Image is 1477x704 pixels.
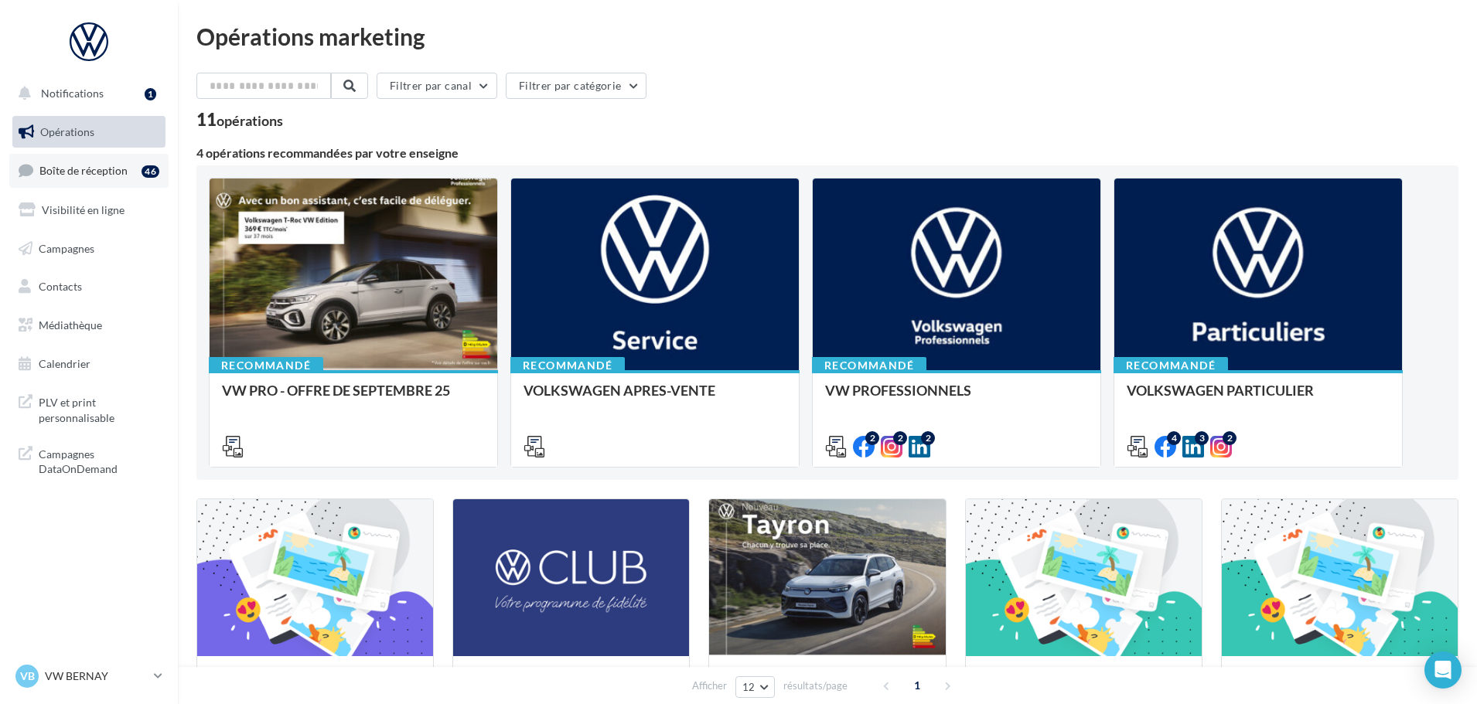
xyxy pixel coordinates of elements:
div: opérations [217,114,283,128]
a: PLV et print personnalisable [9,386,169,431]
button: Filtrer par canal [377,73,497,99]
button: Filtrer par catégorie [506,73,646,99]
div: Recommandé [510,357,625,374]
span: Afficher [692,678,727,693]
span: Calendrier [39,357,90,370]
span: Campagnes [39,241,94,254]
div: Recommandé [209,357,323,374]
button: Notifications 1 [9,77,162,110]
span: VB [20,668,35,684]
div: Recommandé [1114,357,1228,374]
span: Boîte de réception [39,164,128,177]
div: Recommandé [812,357,926,374]
div: 46 [142,165,159,178]
div: Open Intercom Messenger [1424,651,1462,689]
div: 2 [1223,431,1237,445]
a: Calendrier [9,348,169,380]
span: Opérations [40,125,94,138]
span: 1 [905,673,930,698]
p: VW BERNAY [45,668,148,684]
span: Médiathèque [39,318,102,332]
div: 11 [196,111,283,128]
div: 4 [1167,431,1181,445]
a: Contacts [9,270,169,303]
span: 12 [742,681,756,693]
span: PLV et print personnalisable [39,392,159,425]
span: Contacts [39,280,82,293]
a: Campagnes DataOnDemand [9,437,169,483]
div: 1 [145,88,156,100]
span: Visibilité en ligne [42,203,125,216]
a: Médiathèque [9,309,169,342]
a: Opérations [9,116,169,148]
div: 2 [865,431,879,445]
div: VOLKSWAGEN PARTICULIER [1127,383,1390,413]
div: VW PROFESSIONNELS [825,383,1088,413]
a: Campagnes [9,233,169,265]
div: VOLKSWAGEN APRES-VENTE [524,383,786,413]
div: 2 [921,431,935,445]
a: Boîte de réception46 [9,154,169,187]
div: Opérations marketing [196,25,1458,48]
button: 12 [735,676,775,698]
span: résultats/page [783,678,848,693]
div: 3 [1195,431,1209,445]
span: Campagnes DataOnDemand [39,444,159,477]
a: VB VW BERNAY [12,661,165,691]
div: 4 opérations recommandées par votre enseigne [196,147,1458,159]
div: 2 [893,431,907,445]
span: Notifications [41,87,104,100]
div: VW PRO - OFFRE DE SEPTEMBRE 25 [222,383,485,413]
a: Visibilité en ligne [9,194,169,226]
